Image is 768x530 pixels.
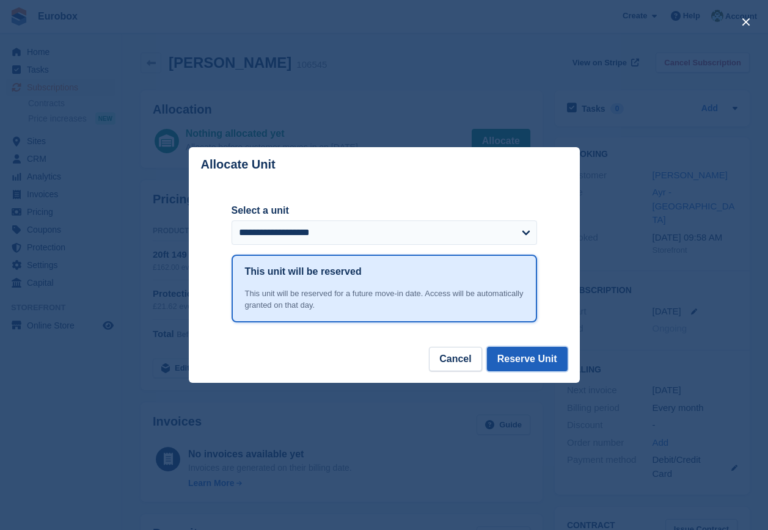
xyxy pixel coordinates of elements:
p: Allocate Unit [201,158,276,172]
button: Reserve Unit [487,347,568,371]
button: close [736,12,756,32]
label: Select a unit [232,203,537,218]
div: This unit will be reserved for a future move-in date. Access will be automatically granted on tha... [245,288,524,311]
h1: This unit will be reserved [245,264,362,279]
button: Cancel [429,347,481,371]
